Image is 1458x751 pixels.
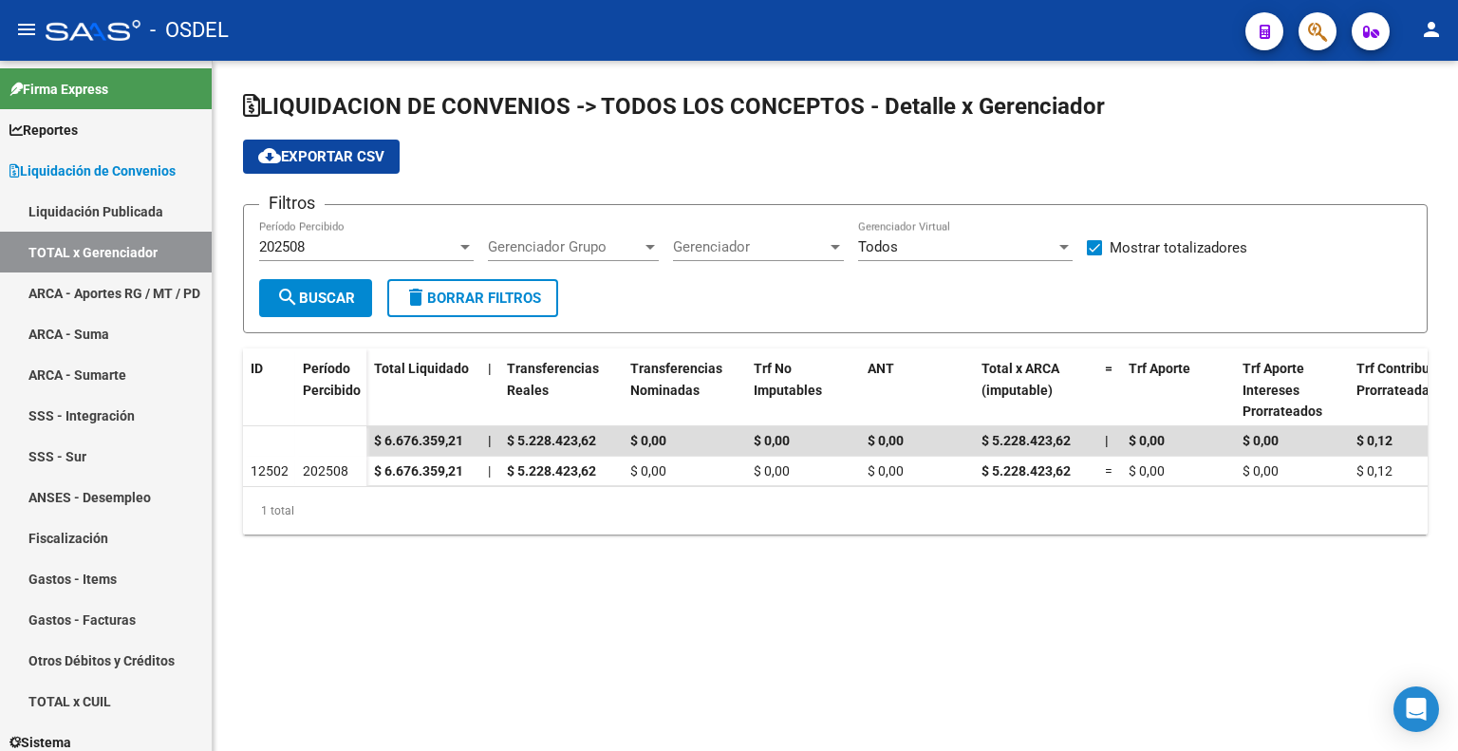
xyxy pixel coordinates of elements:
[974,348,1097,432] datatable-header-cell: Total x ARCA (imputable)
[507,463,596,479] span: $ 5.228.423,62
[754,463,790,479] span: $ 0,00
[374,433,463,448] span: $ 6.676.359,21
[1356,361,1455,398] span: Trf Contribucion Prorrateada
[623,348,746,432] datatable-header-cell: Transferencias Nominadas
[374,463,463,479] span: $ 6.676.359,21
[1105,463,1112,479] span: =
[387,279,558,317] button: Borrar Filtros
[1243,463,1279,479] span: $ 0,00
[258,148,384,165] span: Exportar CSV
[243,487,1428,535] div: 1 total
[259,190,325,216] h3: Filtros
[259,238,305,255] span: 202508
[1393,686,1439,732] div: Open Intercom Messenger
[860,348,974,432] datatable-header-cell: ANT
[746,348,860,432] datatable-header-cell: Trf No Imputables
[251,463,289,479] span: 12502
[9,120,78,141] span: Reportes
[243,140,400,174] button: Exportar CSV
[9,79,108,100] span: Firma Express
[630,361,722,398] span: Transferencias Nominadas
[981,361,1059,398] span: Total x ARCA (imputable)
[1235,348,1349,432] datatable-header-cell: Trf Aporte Intereses Prorrateados
[243,348,295,428] datatable-header-cell: ID
[754,361,822,398] span: Trf No Imputables
[276,290,355,307] span: Buscar
[1129,463,1165,479] span: $ 0,00
[868,361,894,376] span: ANT
[754,433,790,448] span: $ 0,00
[374,361,469,376] span: Total Liquidado
[1097,348,1121,432] datatable-header-cell: =
[1356,433,1393,448] span: $ 0,12
[1243,361,1322,420] span: Trf Aporte Intereses Prorrateados
[404,290,541,307] span: Borrar Filtros
[868,463,904,479] span: $ 0,00
[858,238,898,255] span: Todos
[303,463,348,479] span: 202508
[1110,236,1247,259] span: Mostrar totalizadores
[868,433,904,448] span: $ 0,00
[15,18,38,41] mat-icon: menu
[499,348,623,432] datatable-header-cell: Transferencias Reales
[303,361,361,398] span: Período Percibido
[981,433,1071,448] span: $ 5.228.423,62
[1243,433,1279,448] span: $ 0,00
[480,348,499,432] datatable-header-cell: |
[1420,18,1443,41] mat-icon: person
[1105,433,1109,448] span: |
[507,361,599,398] span: Transferencias Reales
[488,238,642,255] span: Gerenciador Grupo
[9,160,176,181] span: Liquidación de Convenios
[673,238,827,255] span: Gerenciador
[295,348,366,428] datatable-header-cell: Período Percibido
[1129,361,1190,376] span: Trf Aporte
[404,286,427,309] mat-icon: delete
[488,463,491,479] span: |
[251,361,263,376] span: ID
[150,9,229,51] span: - OSDEL
[276,286,299,309] mat-icon: search
[507,433,596,448] span: $ 5.228.423,62
[981,463,1071,479] span: $ 5.228.423,62
[1105,361,1112,376] span: =
[258,144,281,167] mat-icon: cloud_download
[1121,348,1235,432] datatable-header-cell: Trf Aporte
[630,463,666,479] span: $ 0,00
[259,279,372,317] button: Buscar
[366,348,480,432] datatable-header-cell: Total Liquidado
[488,361,492,376] span: |
[488,433,492,448] span: |
[1356,463,1393,479] span: $ 0,12
[243,93,1105,120] span: LIQUIDACION DE CONVENIOS -> TODOS LOS CONCEPTOS - Detalle x Gerenciador
[630,433,666,448] span: $ 0,00
[1129,433,1165,448] span: $ 0,00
